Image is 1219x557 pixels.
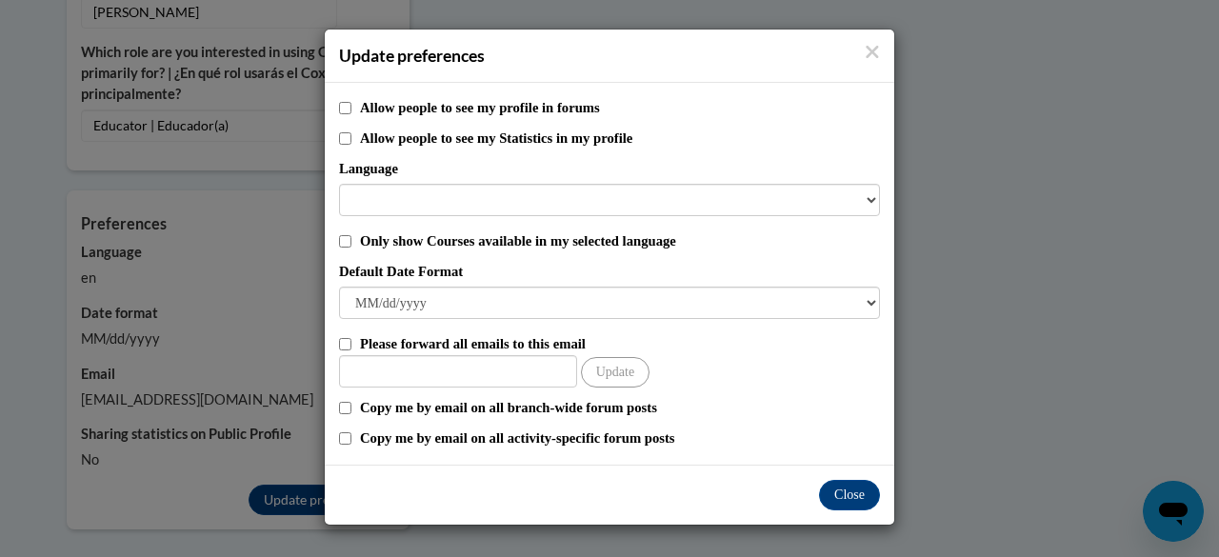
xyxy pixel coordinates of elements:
[360,333,880,354] label: Please forward all emails to this email
[360,230,880,251] label: Only show Courses available in my selected language
[360,428,880,448] label: Copy me by email on all activity-specific forum posts
[339,355,577,388] input: Other Email
[339,261,880,282] label: Default Date Format
[360,397,880,418] label: Copy me by email on all branch-wide forum posts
